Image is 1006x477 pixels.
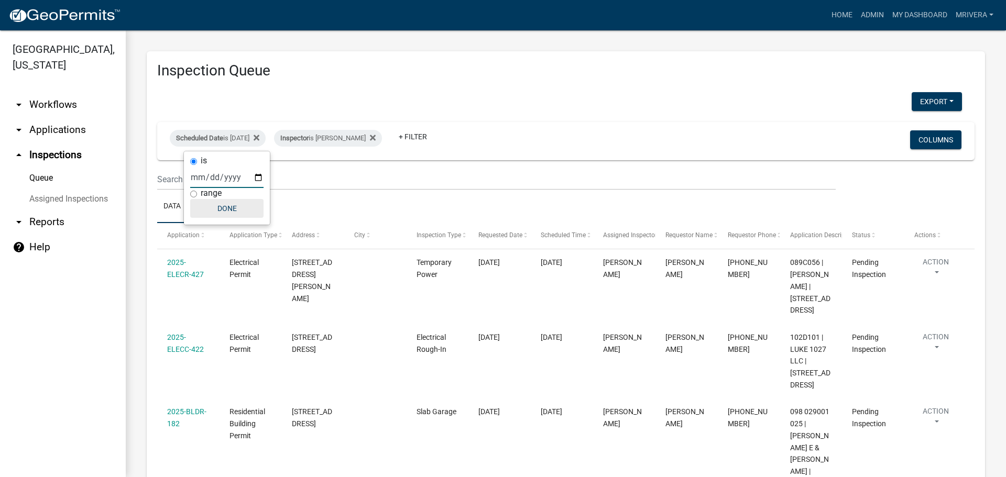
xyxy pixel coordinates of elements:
datatable-header-cell: Requested Date [468,223,531,248]
span: Scheduled Time [541,231,586,239]
span: Requested Date [478,231,522,239]
div: [DATE] [541,406,583,418]
datatable-header-cell: Requestor Phone [718,223,780,248]
span: Electrical Rough-In [417,333,446,353]
input: Search for inspections [157,169,836,190]
span: Electrical Permit [229,258,259,279]
div: is [PERSON_NAME] [274,130,382,147]
div: [DATE] [541,331,583,343]
span: Inspection Type [417,231,461,239]
datatable-header-cell: Application Type [220,223,282,248]
div: is [DATE] [170,130,266,147]
datatable-header-cell: Application [157,223,220,248]
datatable-header-cell: Requestor Name [655,223,718,248]
span: 08/06/2025 [478,258,500,267]
button: Done [190,199,264,218]
a: + Filter [390,127,435,146]
a: Admin [857,5,888,25]
datatable-header-cell: Actions [904,223,967,248]
a: 2025-BLDR-182 [167,407,206,428]
span: Lavoniah Sanders [665,258,704,279]
span: Requestor Name [665,231,713,239]
span: 678-943-9346 [728,407,768,428]
span: 08/11/2025 [478,407,500,416]
span: 140 HARMONY BAY DR [292,407,332,428]
span: Application Type [229,231,277,239]
a: 2025-ELECR-427 [167,258,204,279]
a: mrivera [952,5,998,25]
datatable-header-cell: Scheduled Time [531,223,593,248]
span: Actions [914,231,936,239]
span: Scheduled Date [176,134,223,142]
span: 1027 LAKE OCONEE PKWY [292,333,332,353]
i: arrow_drop_down [13,216,25,228]
a: My Dashboard [888,5,952,25]
span: Michele Rivera [603,258,642,279]
button: Action [914,257,957,283]
label: range [201,189,222,197]
span: 111 CLOPTON DR [292,258,332,302]
button: Action [914,406,957,432]
span: Michele Rivera [603,407,642,428]
span: Pending Inspection [852,258,886,279]
a: 2025-ELECC-422 [167,333,204,353]
span: Address [292,231,315,239]
span: Pending Inspection [852,407,886,428]
span: Assigned Inspector [603,231,657,239]
span: 102D101 | LUKE 1027 LLC | 274 Iron Horse Dr [790,333,830,389]
datatable-header-cell: Assigned Inspector [593,223,655,248]
span: Electrical Permit [229,333,259,353]
a: Data [157,190,187,224]
span: Inspector [280,134,309,142]
a: Home [827,5,857,25]
span: Status [852,231,870,239]
span: Pending Inspection [852,333,886,353]
span: Amanda Brown [665,407,704,428]
span: Slab Garage [417,407,456,416]
datatable-header-cell: Address [282,223,344,248]
i: arrow_drop_down [13,98,25,111]
button: Export [912,92,962,111]
button: Action [914,331,957,358]
i: arrow_drop_down [13,124,25,136]
button: Columns [910,130,961,149]
span: Application [167,231,200,239]
datatable-header-cell: City [344,223,407,248]
span: Application Description [790,231,856,239]
span: 089C056 | SANDERS WILLIE W III | 115 Summit Lane [790,258,830,314]
span: Temporary Power [417,258,452,279]
datatable-header-cell: Inspection Type [406,223,468,248]
i: help [13,241,25,253]
span: Requestor Phone [728,231,776,239]
span: 706-473-0916 [728,258,768,279]
h3: Inspection Queue [157,62,975,80]
span: City [354,231,365,239]
span: 678-270-9004 [728,333,768,353]
datatable-header-cell: Status [842,223,904,248]
label: is [201,157,207,165]
span: Michele Rivera [603,333,642,353]
datatable-header-cell: Application Description [780,223,842,248]
span: Jason Blair [665,333,704,353]
span: 08/11/2025 [478,333,500,341]
div: [DATE] [541,257,583,269]
i: arrow_drop_up [13,149,25,161]
span: Residential Building Permit [229,407,265,440]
